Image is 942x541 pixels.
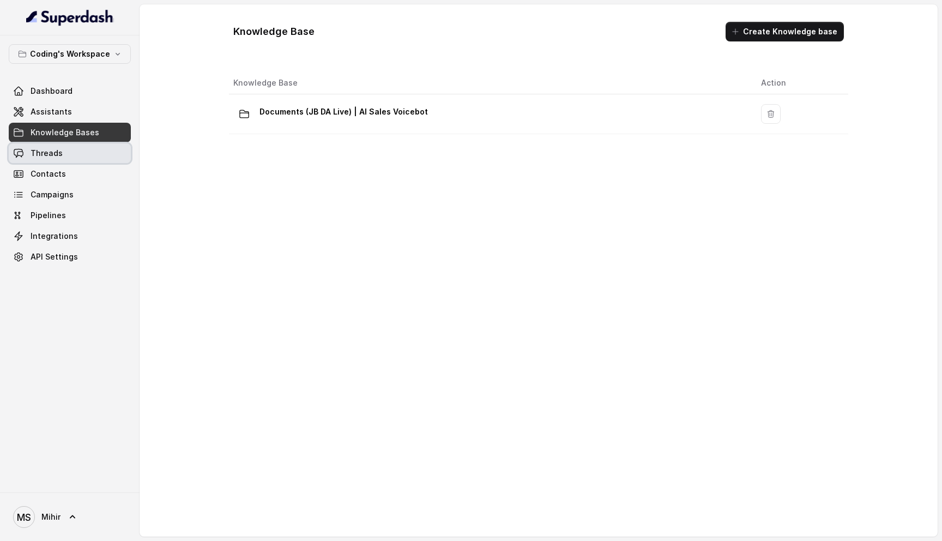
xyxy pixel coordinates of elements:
a: Mihir [9,502,131,532]
span: Contacts [31,169,66,179]
img: light.svg [26,9,114,26]
span: Threads [31,148,63,159]
text: MS [17,512,31,523]
a: Integrations [9,226,131,246]
a: Pipelines [9,206,131,225]
p: Documents (JB DA Live) | AI Sales Voicebot [259,103,428,121]
a: Knowledge Bases [9,123,131,142]
span: API Settings [31,251,78,262]
p: Coding's Workspace [30,47,110,61]
th: Knowledge Base [229,72,752,94]
a: Contacts [9,164,131,184]
span: Assistants [31,106,72,117]
a: Campaigns [9,185,131,205]
a: Assistants [9,102,131,122]
button: Coding's Workspace [9,44,131,64]
a: API Settings [9,247,131,267]
span: Mihir [41,512,61,522]
h1: Knowledge Base [233,23,315,40]
th: Action [752,72,848,94]
span: Dashboard [31,86,73,97]
a: Dashboard [9,81,131,101]
span: Knowledge Bases [31,127,99,138]
span: Pipelines [31,210,66,221]
button: Create Knowledge base [726,22,844,41]
span: Campaigns [31,189,74,200]
a: Threads [9,143,131,163]
span: Integrations [31,231,78,242]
